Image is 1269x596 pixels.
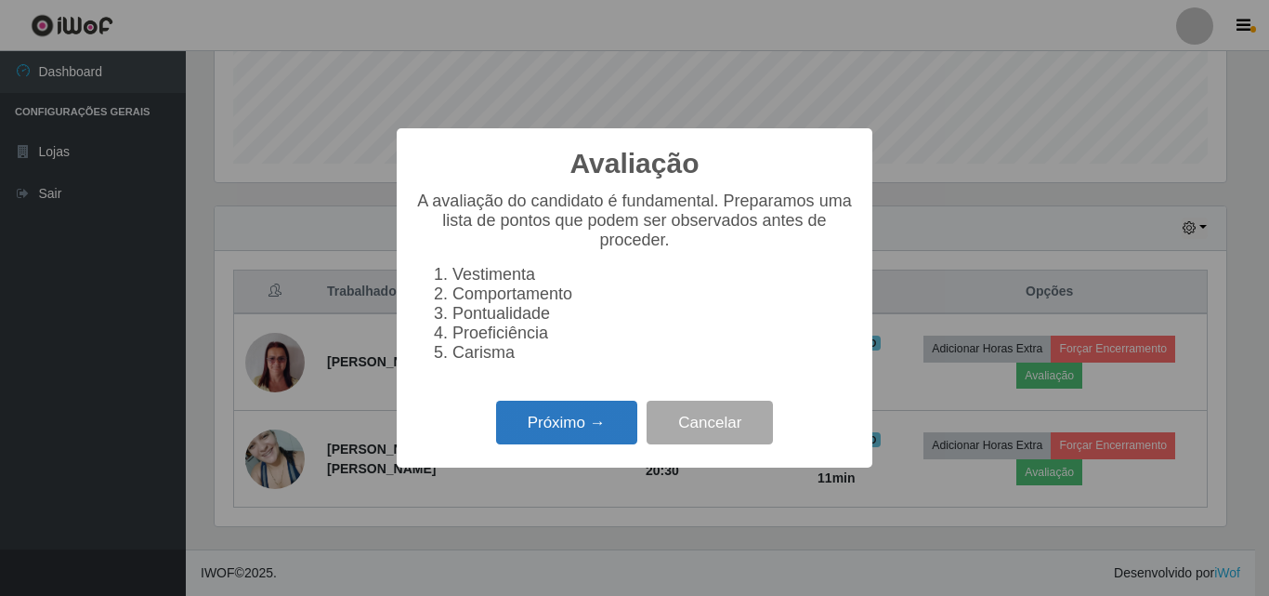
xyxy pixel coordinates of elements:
li: Pontualidade [452,304,854,324]
button: Cancelar [647,401,773,444]
li: Proeficiência [452,324,854,343]
li: Carisma [452,343,854,363]
button: Próximo → [496,401,637,444]
li: Comportamento [452,285,854,304]
p: A avaliação do candidato é fundamental. Preparamos uma lista de pontos que podem ser observados a... [415,192,854,250]
h2: Avaliação [570,147,700,180]
li: Vestimenta [452,265,854,285]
